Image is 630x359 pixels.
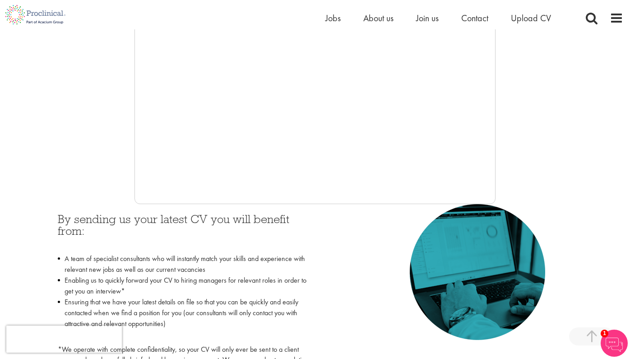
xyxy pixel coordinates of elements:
[601,330,608,337] span: 1
[363,12,394,24] a: About us
[6,326,122,353] iframe: reCAPTCHA
[511,12,551,24] a: Upload CV
[416,12,439,24] a: Join us
[325,12,341,24] a: Jobs
[58,213,308,249] h3: By sending us your latest CV you will benefit from:
[58,297,308,340] li: Ensuring that we have your latest details on file so that you can be quickly and easily contacted...
[58,253,308,275] li: A team of specialist consultants who will instantly match your skills and experience with relevan...
[601,330,628,357] img: Chatbot
[461,12,488,24] a: Contact
[58,275,308,297] li: Enabling us to quickly forward your CV to hiring managers for relevant roles in order to get you ...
